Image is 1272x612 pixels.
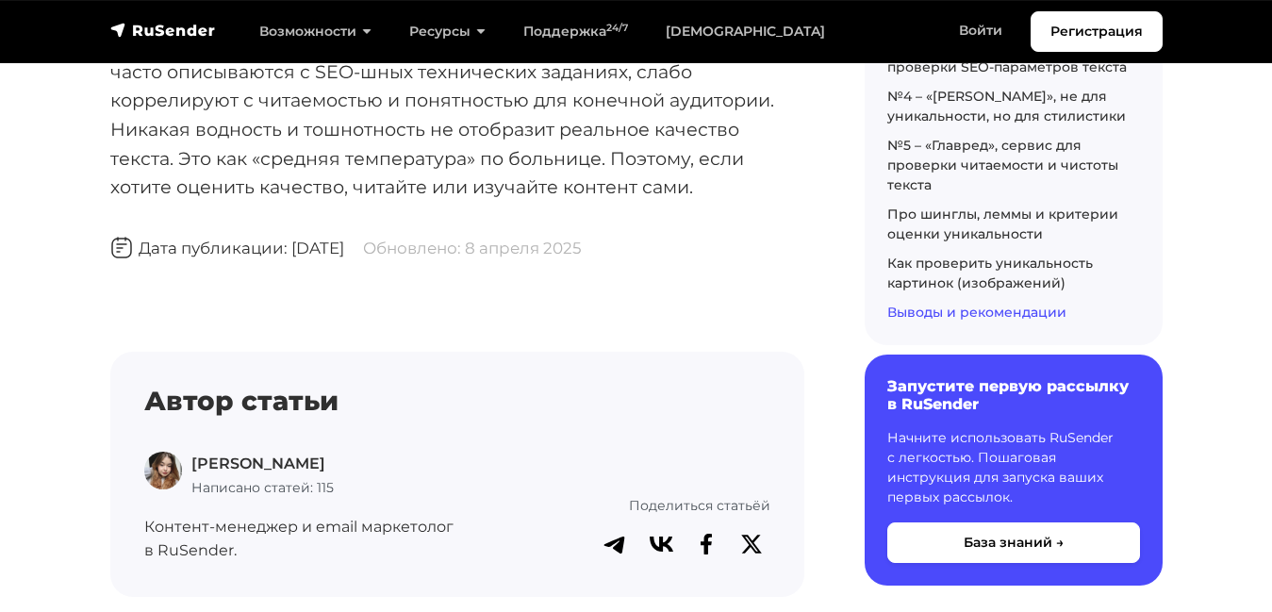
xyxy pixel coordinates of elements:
a: №5 – «Главред», сервис для проверки читаемости и чистоты текста [887,137,1118,193]
a: Как проверить уникальность картинок (изображений) [887,255,1093,291]
img: RuSender [110,21,216,40]
a: Про шинглы, леммы и критерии оценки уникальности [887,206,1118,242]
h4: Автор статьи [144,386,770,418]
h6: Запустите первую рассылку в RuSender [887,377,1140,413]
span: Дата публикации: [DATE] [110,239,344,257]
a: Выводы и рекомендации [887,304,1066,321]
a: Ресурсы [390,12,504,51]
sup: 24/7 [606,22,628,34]
button: База знаний → [887,522,1140,563]
a: Поддержка24/7 [504,12,647,51]
a: Возможности [240,12,390,51]
a: №4 – «[PERSON_NAME]», не для уникальности, но для стилистики [887,88,1126,124]
p: Контент-менеджер и email маркетолог в RuSender. [144,515,500,563]
span: Написано статей: 115 [191,479,334,496]
p: [PERSON_NAME] [191,452,334,476]
p: Поделиться статьёй [522,495,770,516]
img: Дата публикации [110,237,133,259]
p: Начните использовать RuSender с легкостью. Пошаговая инструкция для запуска ваших первых рассылок. [887,428,1140,507]
a: Войти [940,11,1021,50]
a: [DEMOGRAPHIC_DATA] [647,12,844,51]
span: Обновлено: 8 апреля 2025 [363,239,582,257]
a: Запустите первую рассылку в RuSender Начните использовать RuSender с легкостью. Пошаговая инструк... [865,355,1163,586]
a: №3 – Advego, биржа и сервис для проверки SEO-параметров текста [887,39,1128,75]
a: Регистрация [1031,11,1163,52]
